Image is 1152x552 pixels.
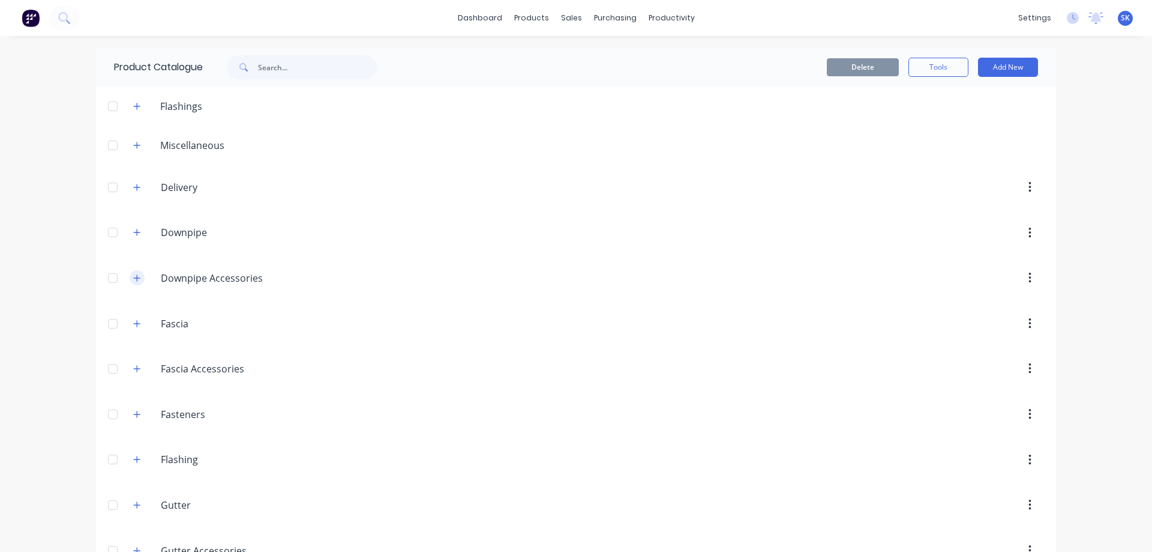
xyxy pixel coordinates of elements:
div: purchasing [588,9,643,27]
input: Enter category name [161,271,303,285]
a: dashboard [452,9,508,27]
button: Tools [908,58,968,77]
div: productivity [643,9,701,27]
input: Enter category name [161,225,303,240]
div: settings [1012,9,1057,27]
button: Delete [827,58,899,76]
input: Enter category name [161,452,303,467]
img: Factory [22,9,40,27]
input: Enter category name [161,317,303,331]
input: Enter category name [161,362,303,376]
div: Product Catalogue [96,48,203,86]
input: Enter category name [161,498,303,512]
button: Add New [978,58,1038,77]
input: Enter category name [161,407,303,422]
input: Search... [258,55,377,79]
span: SK [1121,13,1130,23]
div: sales [555,9,588,27]
div: Flashings [151,99,212,114]
div: Miscellaneous [151,138,234,153]
input: Enter category name [161,180,303,195]
div: products [508,9,555,27]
